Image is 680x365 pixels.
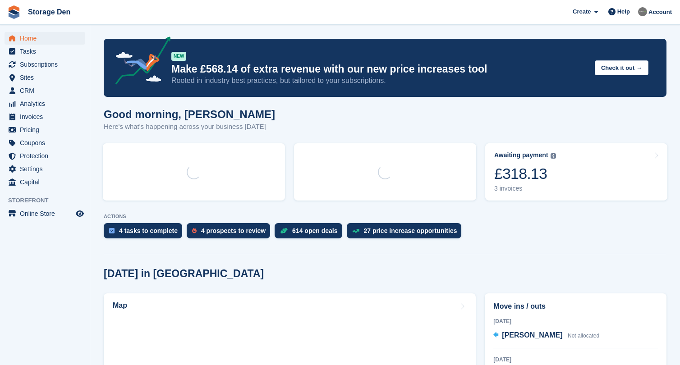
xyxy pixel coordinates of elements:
[5,163,85,175] a: menu
[648,8,672,17] span: Account
[494,164,556,183] div: £318.13
[551,153,556,159] img: icon-info-grey-7440780725fd019a000dd9b08b2336e03edf1995a4989e88bcd33f0948082b44.svg
[20,176,74,188] span: Capital
[104,268,264,280] h2: [DATE] in [GEOGRAPHIC_DATA]
[201,227,266,234] div: 4 prospects to review
[20,123,74,136] span: Pricing
[5,84,85,97] a: menu
[5,150,85,162] a: menu
[20,150,74,162] span: Protection
[171,63,588,76] p: Make £568.14 of extra revenue with our new price increases tool
[595,60,648,75] button: Check it out →
[493,317,658,325] div: [DATE]
[347,223,466,243] a: 27 price increase opportunities
[493,301,658,312] h2: Move ins / outs
[5,176,85,188] a: menu
[20,84,74,97] span: CRM
[104,214,666,219] p: ACTIONS
[493,356,658,364] div: [DATE]
[119,227,178,234] div: 4 tasks to complete
[5,97,85,110] a: menu
[20,45,74,58] span: Tasks
[8,196,90,205] span: Storefront
[109,228,115,233] img: task-75834270c22a3079a89374b754ae025e5fb1db73e45f91037f5363f120a921f8.svg
[171,52,186,61] div: NEW
[187,223,275,243] a: 4 prospects to review
[638,7,647,16] img: Brian Barbour
[5,110,85,123] a: menu
[292,227,337,234] div: 614 open deals
[20,32,74,45] span: Home
[5,45,85,58] a: menu
[5,123,85,136] a: menu
[275,223,346,243] a: 614 open deals
[5,137,85,149] a: menu
[20,110,74,123] span: Invoices
[192,228,197,233] img: prospect-51fa495bee0391a8d652442698ab0144808aea92771e9ea1ae160a38d050c398.svg
[364,227,457,234] div: 27 price increase opportunities
[7,5,21,19] img: stora-icon-8386f47178a22dfd0bd8f6a31ec36ba5ce8667c1dd55bd0f319d3a0aa187defe.svg
[74,208,85,219] a: Preview store
[108,36,171,88] img: price-adjustments-announcement-icon-8257ccfd72463d97f412b2fc003d46551f7dbcb40ab6d574587a9cd5c0d94...
[113,301,127,310] h2: Map
[573,7,591,16] span: Create
[494,185,556,192] div: 3 invoices
[104,223,187,243] a: 4 tasks to complete
[20,58,74,71] span: Subscriptions
[352,229,359,233] img: price_increase_opportunities-93ffe204e8149a01c8c9dc8f82e8f89637d9d84a8eef4429ea346261dce0b2c0.svg
[20,207,74,220] span: Online Store
[5,58,85,71] a: menu
[20,137,74,149] span: Coupons
[502,331,562,339] span: [PERSON_NAME]
[24,5,74,19] a: Storage Den
[494,151,548,159] div: Awaiting payment
[5,32,85,45] a: menu
[568,333,599,339] span: Not allocated
[20,71,74,84] span: Sites
[104,122,275,132] p: Here's what's happening across your business [DATE]
[493,330,599,342] a: [PERSON_NAME] Not allocated
[5,207,85,220] a: menu
[171,76,588,86] p: Rooted in industry best practices, but tailored to your subscriptions.
[617,7,630,16] span: Help
[5,71,85,84] a: menu
[485,143,667,201] a: Awaiting payment £318.13 3 invoices
[280,228,288,234] img: deal-1b604bf984904fb50ccaf53a9ad4b4a5d6e5aea283cecdc64d6e3604feb123c2.svg
[104,108,275,120] h1: Good morning, [PERSON_NAME]
[20,97,74,110] span: Analytics
[20,163,74,175] span: Settings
